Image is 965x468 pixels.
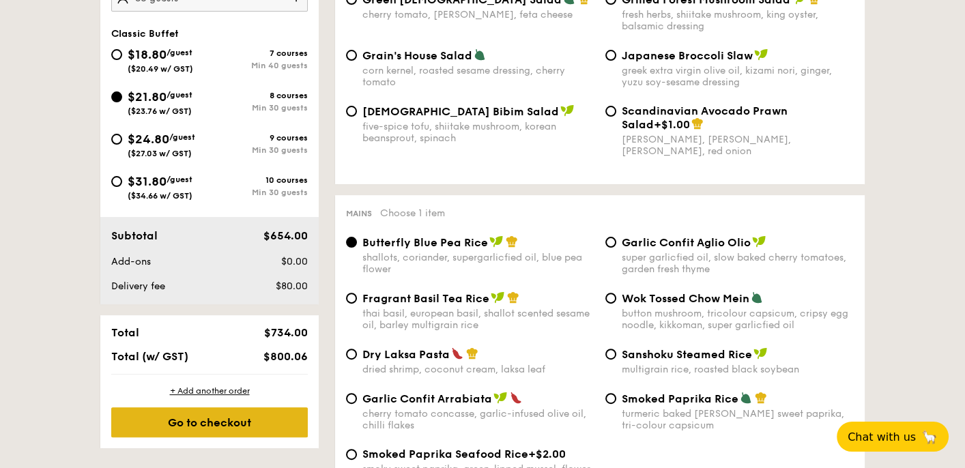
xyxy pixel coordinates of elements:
[346,393,357,404] input: Garlic Confit Arrabiatacherry tomato concasse, garlic-infused olive oil, chilli flakes
[753,347,767,360] img: icon-vegan.f8ff3823.svg
[507,291,519,304] img: icon-chef-hat.a58ddaea.svg
[362,236,488,249] span: Butterfly Blue Pea Rice
[362,252,594,275] div: shallots, coriander, supergarlicfied oil, blue pea flower
[128,64,193,74] span: ($20.49 w/ GST)
[346,209,372,218] span: Mains
[346,50,357,61] input: Grain's House Saladcorn kernel, roasted sesame dressing, cherry tomato
[489,235,503,248] img: icon-vegan.f8ff3823.svg
[510,392,522,404] img: icon-spicy.37a8142b.svg
[622,252,854,275] div: super garlicfied oil, slow baked cherry tomatoes, garden fresh thyme
[474,48,486,61] img: icon-vegetarian.fe4039eb.svg
[622,308,854,331] div: button mushroom, tricolour capsicum, cripsy egg noodle, kikkoman, super garlicfied oil
[622,364,854,375] div: multigrain rice, roasted black soybean
[210,91,308,100] div: 8 courses
[111,350,188,363] span: Total (w/ GST)
[167,175,192,184] span: /guest
[346,449,357,460] input: Smoked Paprika Seafood Rice+$2.00smoky sweet paprika, green-lipped mussel, flower squid, baby prawn
[128,149,192,158] span: ($27.03 w/ GST)
[362,121,594,144] div: five-spice tofu, shiitake mushroom, korean beansprout, spinach
[491,291,504,304] img: icon-vegan.f8ff3823.svg
[362,9,594,20] div: cherry tomato, [PERSON_NAME], feta cheese
[622,348,752,361] span: Sanshoku Steamed Rice
[362,65,594,88] div: corn kernel, roasted sesame dressing, cherry tomato
[111,256,151,267] span: Add-ons
[263,350,308,363] span: $800.06
[740,392,752,404] img: icon-vegetarian.fe4039eb.svg
[111,326,139,339] span: Total
[210,103,308,113] div: Min 30 guests
[111,49,122,60] input: $18.80/guest($20.49 w/ GST)7 coursesMin 40 guests
[560,104,574,117] img: icon-vegan.f8ff3823.svg
[210,48,308,58] div: 7 courses
[210,188,308,197] div: Min 30 guests
[128,191,192,201] span: ($34.66 w/ GST)
[493,392,507,404] img: icon-vegan.f8ff3823.svg
[362,348,450,361] span: Dry Laksa Pasta
[281,256,308,267] span: $0.00
[622,392,738,405] span: Smoked Paprika Rice
[362,364,594,375] div: dried shrimp, coconut cream, laksa leaf
[605,106,616,117] input: Scandinavian Avocado Prawn Salad+$1.00[PERSON_NAME], [PERSON_NAME], [PERSON_NAME], red onion
[654,118,690,131] span: +$1.00
[346,349,357,360] input: Dry Laksa Pastadried shrimp, coconut cream, laksa leaf
[622,236,751,249] span: Garlic Confit Aglio Olio
[362,408,594,431] div: cherry tomato concasse, garlic-infused olive oil, chilli flakes
[128,174,167,189] span: $31.80
[921,429,938,445] span: 🦙
[167,48,192,57] span: /guest
[128,106,192,116] span: ($23.76 w/ GST)
[264,326,308,339] span: $734.00
[362,292,489,305] span: Fragrant Basil Tea Rice
[111,407,308,437] div: Go to checkout
[506,235,518,248] img: icon-chef-hat.a58ddaea.svg
[111,134,122,145] input: $24.80/guest($27.03 w/ GST)9 coursesMin 30 guests
[466,347,478,360] img: icon-chef-hat.a58ddaea.svg
[528,448,566,460] span: +$2.00
[622,104,788,131] span: Scandinavian Avocado Prawn Salad
[111,176,122,187] input: $31.80/guest($34.66 w/ GST)10 coursesMin 30 guests
[128,47,167,62] span: $18.80
[362,308,594,331] div: thai basil, european basil, shallot scented sesame oil, barley multigrain rice
[362,49,472,62] span: Grain's House Salad
[111,229,158,242] span: Subtotal
[605,50,616,61] input: Japanese Broccoli Slawgreek extra virgin olive oil, kizami nori, ginger, yuzu soy-sesame dressing
[111,91,122,102] input: $21.80/guest($23.76 w/ GST)8 coursesMin 30 guests
[605,293,616,304] input: Wok Tossed Chow Meinbutton mushroom, tricolour capsicum, cripsy egg noodle, kikkoman, super garli...
[605,393,616,404] input: Smoked Paprika Riceturmeric baked [PERSON_NAME] sweet paprika, tri-colour capsicum
[111,385,308,396] div: + Add another order
[111,28,179,40] span: Classic Buffet
[362,448,528,460] span: Smoked Paprika Seafood Rice
[751,291,763,304] img: icon-vegetarian.fe4039eb.svg
[691,117,704,130] img: icon-chef-hat.a58ddaea.svg
[362,105,559,118] span: [DEMOGRAPHIC_DATA] Bibim Salad
[167,90,192,100] span: /guest
[622,65,854,88] div: greek extra virgin olive oil, kizami nori, ginger, yuzu soy-sesame dressing
[451,347,463,360] img: icon-spicy.37a8142b.svg
[848,430,916,443] span: Chat with us
[346,237,357,248] input: Butterfly Blue Pea Riceshallots, coriander, supergarlicfied oil, blue pea flower
[380,207,445,219] span: Choose 1 item
[263,229,308,242] span: $654.00
[210,133,308,143] div: 9 courses
[128,89,167,104] span: $21.80
[362,392,492,405] span: Garlic Confit Arrabiata
[210,175,308,185] div: 10 courses
[752,235,766,248] img: icon-vegan.f8ff3823.svg
[755,392,767,404] img: icon-chef-hat.a58ddaea.svg
[111,280,165,292] span: Delivery fee
[346,106,357,117] input: [DEMOGRAPHIC_DATA] Bibim Saladfive-spice tofu, shiitake mushroom, korean beansprout, spinach
[622,9,854,32] div: fresh herbs, shiitake mushroom, king oyster, balsamic dressing
[622,292,749,305] span: Wok Tossed Chow Mein
[128,132,169,147] span: $24.80
[605,349,616,360] input: Sanshoku Steamed Ricemultigrain rice, roasted black soybean
[346,293,357,304] input: Fragrant Basil Tea Ricethai basil, european basil, shallot scented sesame oil, barley multigrain ...
[622,408,854,431] div: turmeric baked [PERSON_NAME] sweet paprika, tri-colour capsicum
[754,48,768,61] img: icon-vegan.f8ff3823.svg
[837,422,949,452] button: Chat with us🦙
[622,49,753,62] span: Japanese Broccoli Slaw
[622,134,854,157] div: [PERSON_NAME], [PERSON_NAME], [PERSON_NAME], red onion
[210,145,308,155] div: Min 30 guests
[276,280,308,292] span: $80.00
[169,132,195,142] span: /guest
[605,237,616,248] input: Garlic Confit Aglio Oliosuper garlicfied oil, slow baked cherry tomatoes, garden fresh thyme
